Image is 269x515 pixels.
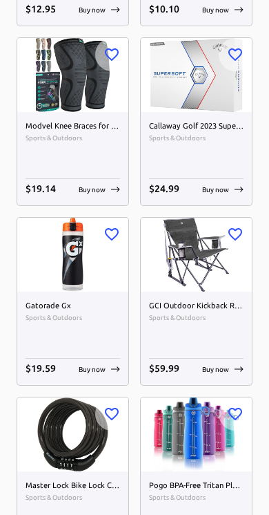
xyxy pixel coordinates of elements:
p: Buy now [202,185,229,195]
h6: Callaway Golf 2023 Supersoft Golf Balls (One Dozen) [149,120,243,133]
span: Sports & Outdoors [26,133,120,144]
span: Sports & Outdoors [26,312,120,324]
img: Pogo BPA-Free Tritan Plastic Water Bottle with Chug Lid, 32 Oz, Blue image [141,397,252,471]
img: GCI Outdoor Kickback Rocker Portable Rocking Chair &amp; Outdoor Camping Chair image [141,218,252,292]
span: $ 19.14 [26,183,56,194]
img: Gatorade Gx image [17,218,128,292]
span: $ 24.99 [149,183,179,194]
h6: Master Lock Bike Lock Cable, Combination Bicycle Lock, Cable Lock for Outdoor Equipment, Black [26,480,120,492]
span: Sports & Outdoors [149,312,243,324]
h6: GCI Outdoor Kickback Rocker Portable Rocking Chair &amp; Outdoor Camping Chair [149,300,243,312]
img: Callaway Golf 2023 Supersoft Golf Balls (One Dozen) image [141,38,252,112]
img: Modvel Knee Braces for Knee Pain Women &amp; Men - 2 Pack Knee Brace for Knee Pain Set, Knee Brac... [17,38,128,112]
h6: Modvel Knee Braces for Knee Pain Women &amp; Men - 2 Pack Knee Brace for Knee Pain Set, Knee Brac... [26,120,120,133]
span: $ 59.99 [149,363,179,374]
span: Sports & Outdoors [26,492,120,503]
span: Sports & Outdoors [149,492,243,503]
span: $ 12.95 [26,3,56,15]
span: $ 19.59 [26,363,56,374]
h6: Pogo BPA-Free Tritan Plastic Water Bottle with Chug Lid, 32 Oz, Blue [149,480,243,492]
span: $ 10.10 [149,3,179,15]
span: Sports & Outdoors [149,133,243,144]
p: Buy now [202,364,229,375]
p: Buy now [79,364,106,375]
p: Buy now [79,185,106,195]
img: Master Lock Bike Lock Cable, Combination Bicycle Lock, Cable Lock for Outdoor Equipment, Black image [17,397,128,471]
h6: Gatorade Gx [26,300,120,312]
p: Buy now [202,5,229,15]
p: Buy now [79,5,106,15]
